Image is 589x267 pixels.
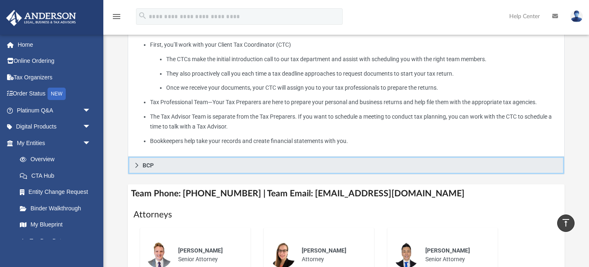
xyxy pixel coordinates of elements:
a: Order StatusNEW [6,86,103,103]
a: Binder Walkthrough [12,200,103,217]
i: menu [112,12,122,21]
span: arrow_drop_down [83,119,99,136]
i: vertical_align_top [561,218,571,228]
a: Online Ordering [6,53,103,69]
a: Tax Organizers [6,69,103,86]
div: Tax & Bookkeeping [128,5,565,157]
h1: Attorneys [134,209,559,221]
a: Tax Due Dates [12,233,103,249]
li: Tax Professional Team—Your Tax Preparers are here to prepare your personal and business returns a... [150,97,558,107]
li: Once we receive your documents, your CTC will assign you to your tax professionals to prepare the... [166,83,558,93]
span: BCP [143,162,154,168]
a: BCP [128,157,565,174]
a: CTA Hub [12,167,103,184]
span: [PERSON_NAME] [302,247,346,254]
li: The CTCs make the initial introduction call to our tax department and assist with scheduling you ... [166,54,558,64]
span: arrow_drop_down [83,102,99,119]
div: NEW [48,88,66,100]
img: User Pic [570,10,583,22]
li: They also proactively call you each time a tax deadline approaches to request documents to start ... [166,69,558,79]
a: Home [6,36,103,53]
li: The Tax Advisor Team is separate from the Tax Preparers. If you want to schedule a meeting to con... [150,112,558,132]
li: Bookkeepers help take your records and create financial statements with you. [150,136,558,146]
a: Overview [12,151,103,168]
a: Platinum Q&Aarrow_drop_down [6,102,103,119]
li: First, you’ll work with your Client Tax Coordinator (CTC) [150,40,558,93]
h4: Team Phone: [PHONE_NUMBER] | Team Email: [EMAIL_ADDRESS][DOMAIN_NAME] [128,184,565,203]
a: vertical_align_top [557,215,575,232]
img: Anderson Advisors Platinum Portal [4,10,79,26]
p: What My Tax Professionals and Bookkeepers Do: [134,11,559,146]
span: arrow_drop_down [83,135,99,152]
a: Digital Productsarrow_drop_down [6,119,103,135]
a: menu [112,16,122,21]
span: [PERSON_NAME] [178,247,223,254]
a: My Entitiesarrow_drop_down [6,135,103,151]
span: [PERSON_NAME] [425,247,470,254]
i: search [138,11,147,20]
a: My Blueprint [12,217,99,233]
a: Entity Change Request [12,184,103,200]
